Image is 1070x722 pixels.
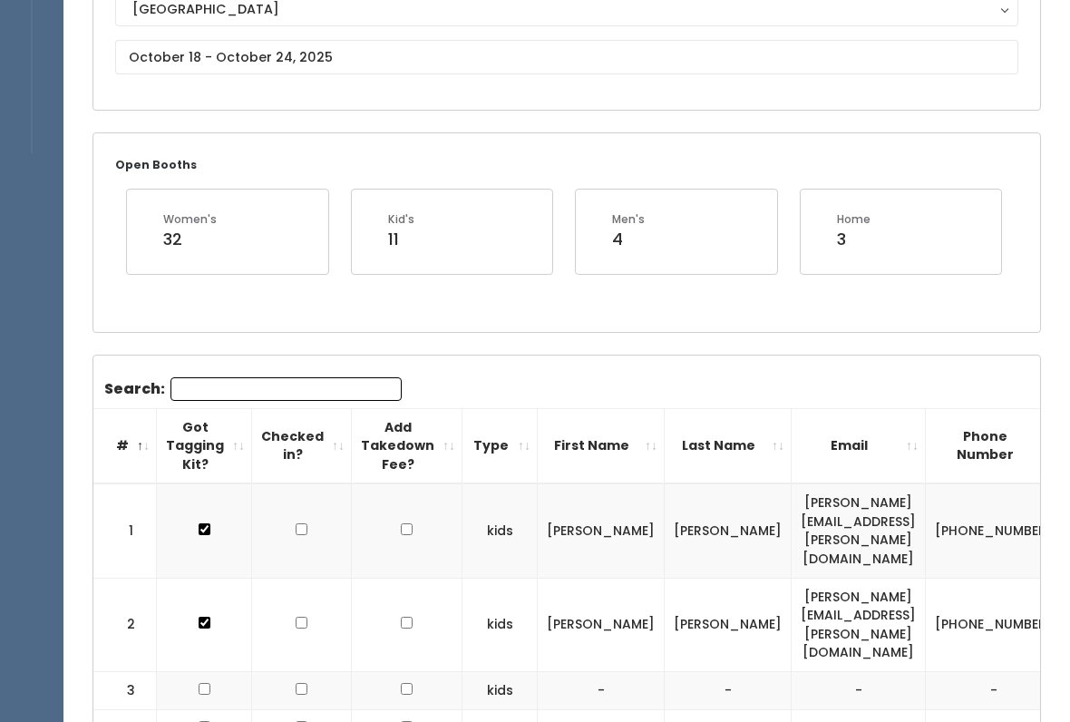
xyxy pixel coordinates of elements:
td: 3 [93,672,157,710]
td: - [926,672,1063,710]
div: Men's [612,212,645,229]
div: Kid's [388,212,414,229]
th: Got Tagging Kit?: activate to sort column ascending [157,409,252,484]
div: 32 [163,229,217,252]
td: - [665,672,792,710]
th: Phone Number: activate to sort column ascending [926,409,1063,484]
th: Email: activate to sort column ascending [792,409,926,484]
td: [PHONE_NUMBER] [926,579,1063,672]
td: [PERSON_NAME] [538,484,665,579]
td: [PERSON_NAME][EMAIL_ADDRESS][PERSON_NAME][DOMAIN_NAME] [792,579,926,672]
div: Women's [163,212,217,229]
td: [PHONE_NUMBER] [926,484,1063,579]
td: [PERSON_NAME] [665,484,792,579]
td: - [538,672,665,710]
td: kids [462,579,538,672]
td: 2 [93,579,157,672]
td: [PERSON_NAME][EMAIL_ADDRESS][PERSON_NAME][DOMAIN_NAME] [792,484,926,579]
small: Open Booths [115,158,197,173]
td: [PERSON_NAME] [665,579,792,672]
td: kids [462,484,538,579]
input: Search: [170,378,402,402]
th: Add Takedown Fee?: activate to sort column ascending [352,409,462,484]
input: October 18 - October 24, 2025 [115,41,1018,75]
td: [PERSON_NAME] [538,579,665,672]
div: 4 [612,229,645,252]
th: Checked in?: activate to sort column ascending [252,409,352,484]
div: Home [837,212,871,229]
label: Search: [104,378,402,402]
th: Last Name: activate to sort column ascending [665,409,792,484]
th: Type: activate to sort column ascending [462,409,538,484]
td: kids [462,672,538,710]
td: - [792,672,926,710]
th: First Name: activate to sort column ascending [538,409,665,484]
div: 3 [837,229,871,252]
td: 1 [93,484,157,579]
th: #: activate to sort column descending [93,409,157,484]
div: 11 [388,229,414,252]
